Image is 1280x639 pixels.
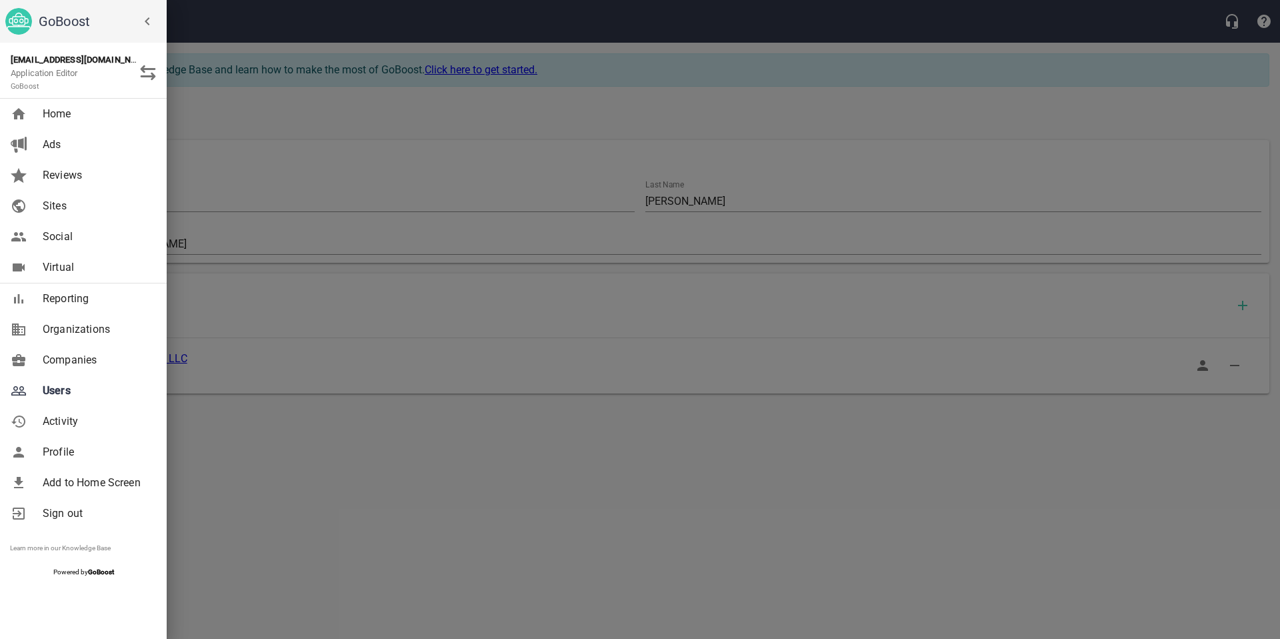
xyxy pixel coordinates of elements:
span: Ads [43,137,151,153]
strong: [EMAIL_ADDRESS][DOMAIN_NAME] [11,55,151,65]
small: GoBoost [11,82,39,91]
span: Powered by [53,568,114,576]
span: Virtual [43,259,151,275]
button: Switch Role [132,57,164,89]
span: Organizations [43,322,151,338]
span: Add to Home Screen [43,475,151,491]
span: Profile [43,444,151,460]
span: Application Editor [11,68,78,91]
span: Sites [43,198,151,214]
span: Home [43,106,151,122]
strong: GoBoost [88,568,114,576]
span: Activity [43,414,151,430]
span: Sign out [43,506,151,522]
span: Reviews [43,167,151,183]
span: Users [43,383,151,399]
span: Companies [43,352,151,368]
span: Reporting [43,291,151,307]
a: Learn more in our Knowledge Base [10,544,111,552]
span: Social [43,229,151,245]
h6: GoBoost [39,11,161,32]
img: go_boost_head.png [5,8,32,35]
